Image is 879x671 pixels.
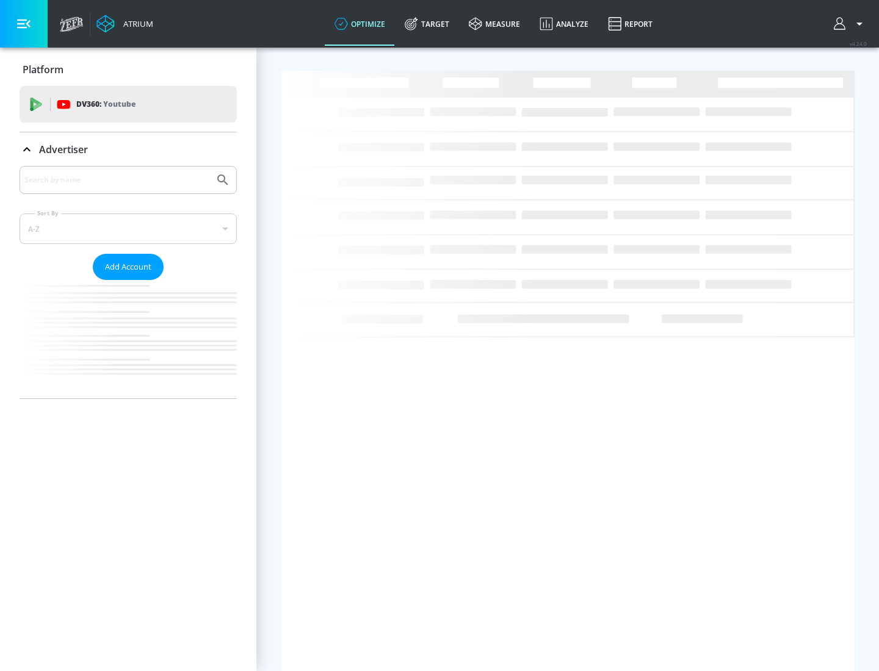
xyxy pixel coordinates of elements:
[325,2,395,46] a: optimize
[103,98,136,110] p: Youtube
[598,2,662,46] a: Report
[105,260,151,274] span: Add Account
[118,18,153,29] div: Atrium
[96,15,153,33] a: Atrium
[850,40,867,47] span: v 4.24.0
[93,254,164,280] button: Add Account
[530,2,598,46] a: Analyze
[76,98,136,111] p: DV360:
[23,63,63,76] p: Platform
[20,213,237,244] div: A-Z
[20,132,237,167] div: Advertiser
[395,2,459,46] a: Target
[39,143,88,156] p: Advertiser
[35,209,61,217] label: Sort By
[20,166,237,398] div: Advertiser
[20,86,237,123] div: DV360: Youtube
[20,52,237,87] div: Platform
[459,2,530,46] a: measure
[24,172,209,188] input: Search by name
[20,280,237,398] nav: list of Advertiser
